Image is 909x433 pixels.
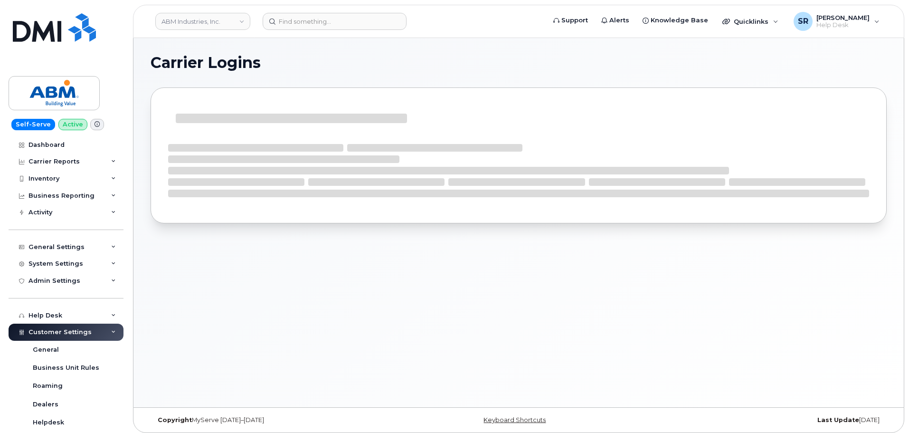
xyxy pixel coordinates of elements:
[817,416,859,423] strong: Last Update
[151,56,261,70] span: Carrier Logins
[158,416,192,423] strong: Copyright
[151,416,396,424] div: MyServe [DATE]–[DATE]
[483,416,546,423] a: Keyboard Shortcuts
[641,416,887,424] div: [DATE]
